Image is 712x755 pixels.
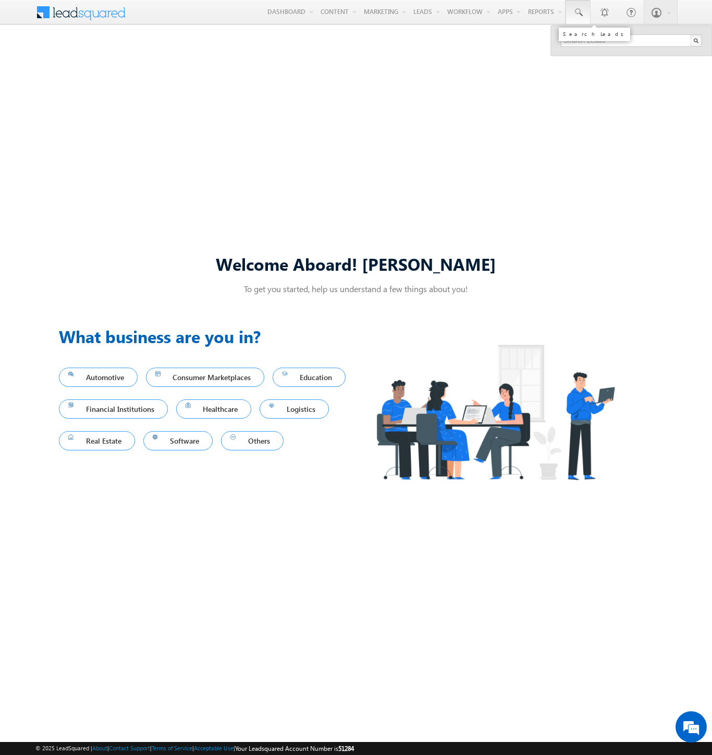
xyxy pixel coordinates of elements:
span: © 2025 LeadSquared | | | | | [35,744,354,753]
span: Software [153,434,204,448]
span: Real Estate [68,434,126,448]
a: Contact Support [109,745,150,751]
span: Consumer Marketplaces [155,370,255,384]
span: Education [282,370,336,384]
div: Search Leads [563,31,626,37]
img: Industry.png [356,324,634,500]
span: Logistics [269,402,320,416]
span: Automotive [68,370,128,384]
a: Terms of Service [152,745,192,751]
a: Acceptable Use [194,745,234,751]
div: Welcome Aboard! [PERSON_NAME] [59,253,653,275]
span: Financial Institutions [68,402,158,416]
a: About [92,745,107,751]
h3: What business are you in? [59,324,356,349]
p: To get you started, help us understand a few things about you! [59,283,653,294]
span: Your Leadsquared Account Number is [235,745,354,752]
span: Healthcare [186,402,242,416]
span: 51284 [338,745,354,752]
span: Others [230,434,274,448]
